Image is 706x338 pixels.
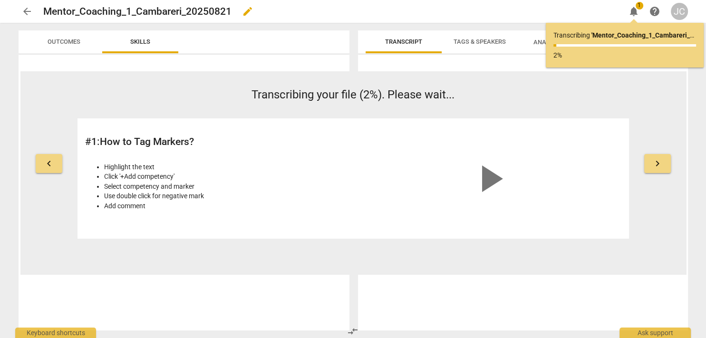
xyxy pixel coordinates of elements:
[104,191,348,201] li: Use double click for negative mark
[347,326,358,337] span: compare_arrows
[48,38,80,45] span: Outcomes
[625,3,642,20] button: Notifications
[467,156,513,202] span: play_arrow
[671,3,688,20] button: JC
[628,6,639,17] span: notifications
[21,6,33,17] span: arrow_back
[43,6,232,18] h2: Mentor_Coaching_1_Cambareri_20250821
[104,162,348,172] li: Highlight the text
[104,201,348,211] li: Add comment
[619,328,691,338] div: Ask support
[652,158,663,169] span: keyboard_arrow_right
[553,50,696,60] p: 2%
[15,328,96,338] div: Keyboard shortcuts
[242,6,253,17] span: edit
[646,3,663,20] a: Help
[636,2,643,10] span: 1
[385,38,422,45] span: Transcript
[553,30,696,40] p: Transcribing ...
[43,158,55,169] span: keyboard_arrow_left
[251,88,455,101] span: Transcribing your file (2%). Please wait...
[533,39,578,46] span: Analytics
[104,182,348,192] li: Select competency and marker
[454,38,506,45] span: Tags & Speakers
[104,172,348,182] li: Click '+Add competency'
[649,6,660,17] span: help
[85,136,348,148] h2: # 1 : How to Tag Markers?
[130,38,150,45] span: Skills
